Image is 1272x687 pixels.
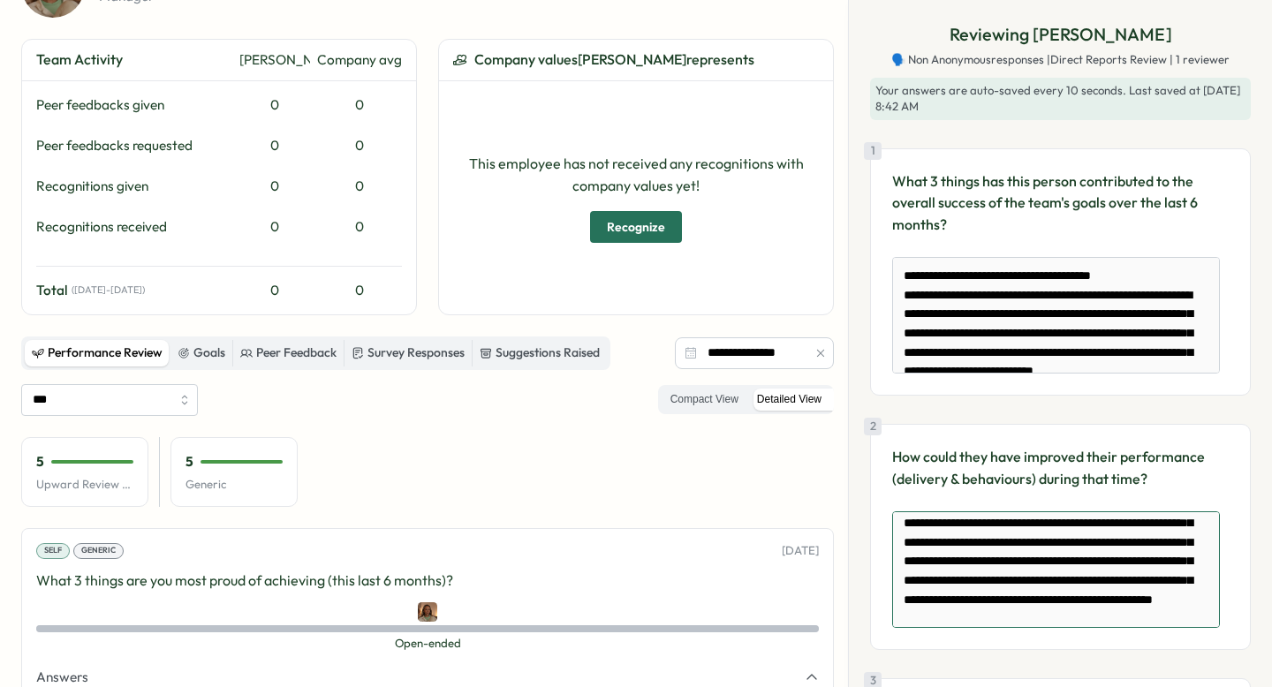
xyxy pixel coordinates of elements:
[36,49,232,71] div: Team Activity
[317,177,402,196] div: 0
[36,136,232,155] div: Peer feedbacks requested
[36,95,232,115] div: Peer feedbacks given
[480,343,600,363] div: Suggestions Raised
[32,343,163,363] div: Performance Review
[317,95,402,115] div: 0
[36,668,88,687] span: Answers
[864,418,882,435] div: 2
[418,602,437,622] img: Emily Cherrett
[782,543,819,559] p: [DATE]
[317,281,402,300] div: 0
[317,217,402,237] div: 0
[352,343,465,363] div: Survey Responses
[185,452,193,472] p: 5
[239,50,310,70] div: [PERSON_NAME]
[36,543,70,559] div: Self
[73,543,124,559] div: Generic
[239,95,310,115] div: 0
[590,211,682,243] button: Recognize
[875,83,1123,97] span: Your answers are auto-saved every 10 seconds
[36,477,133,493] p: Upward Review Avg
[178,343,225,363] div: Goals
[36,217,232,237] div: Recognitions received
[239,177,310,196] div: 0
[36,452,44,472] p: 5
[662,389,747,411] label: Compact View
[36,636,819,652] span: Open-ended
[864,142,882,160] div: 1
[607,212,665,242] span: Recognize
[36,177,232,196] div: Recognitions given
[892,170,1229,236] p: What 3 things has this person contributed to the overall success of the team's goals over the las...
[239,281,310,300] div: 0
[317,50,402,70] div: Company avg
[36,668,819,687] button: Answers
[239,136,310,155] div: 0
[317,136,402,155] div: 0
[474,49,754,71] span: Company values [PERSON_NAME] represents
[240,343,337,363] div: Peer Feedback
[748,389,830,411] label: Detailed View
[185,477,283,493] p: Generic
[72,284,145,296] span: ( [DATE] - [DATE] )
[239,217,310,237] div: 0
[453,153,819,197] p: This employee has not received any recognitions with company values yet!
[892,446,1229,490] p: How could they have improved their performance (delivery & behaviours) during that time?
[870,78,1251,119] div: . Last saved at [DATE] 8:42 AM
[950,21,1172,49] p: Reviewing [PERSON_NAME]
[891,52,1230,68] span: 🗣️ Non Anonymous responses | Direct Reports Review | 1 reviewer
[36,281,68,300] span: Total
[36,570,819,592] p: What 3 things are you most proud of achieving (this last 6 months)?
